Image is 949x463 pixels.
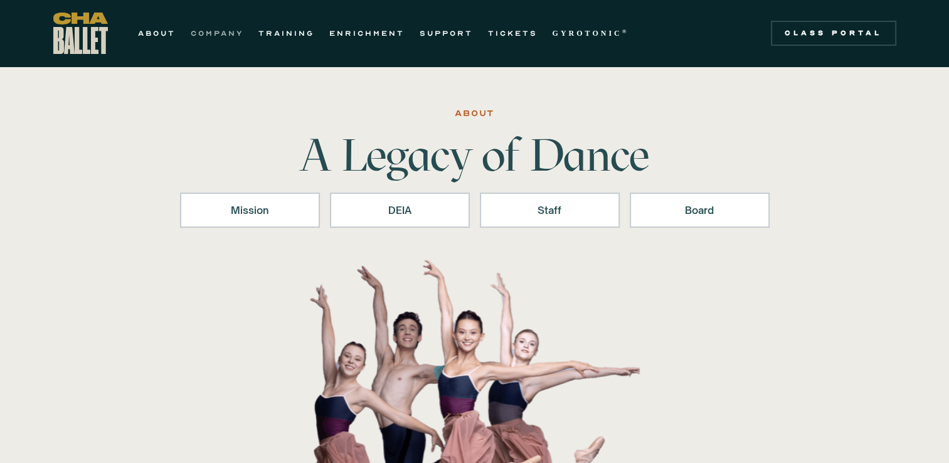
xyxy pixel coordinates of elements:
[138,26,176,41] a: ABOUT
[771,21,896,46] a: Class Portal
[279,132,671,178] h1: A Legacy of Dance
[258,26,314,41] a: TRAINING
[180,193,320,228] a: Mission
[553,29,622,38] strong: GYROTONIC
[646,203,753,218] div: Board
[346,203,453,218] div: DEIA
[330,193,470,228] a: DEIA
[488,26,538,41] a: TICKETS
[630,193,770,228] a: Board
[496,203,603,218] div: Staff
[420,26,473,41] a: SUPPORT
[191,26,243,41] a: COMPANY
[329,26,405,41] a: ENRICHMENT
[53,13,108,54] a: home
[480,193,620,228] a: Staff
[553,26,629,41] a: GYROTONIC®
[778,28,889,38] div: Class Portal
[622,28,629,35] sup: ®
[196,203,304,218] div: Mission
[455,106,494,121] div: ABOUT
